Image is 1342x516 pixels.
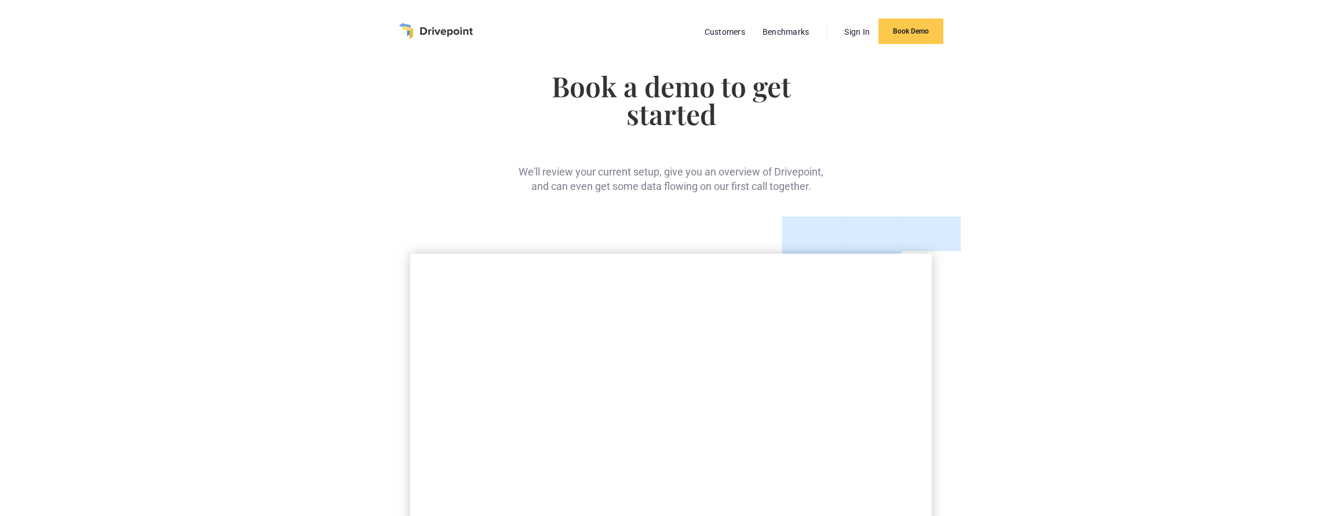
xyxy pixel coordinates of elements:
a: Book Demo [878,19,943,44]
a: home [399,23,473,39]
a: Benchmarks [757,24,815,39]
a: Sign In [838,24,876,39]
a: Customers [699,24,751,39]
div: We'll review your current setup, give you an overview of Drivepoint, and can even get some data f... [516,146,827,193]
h1: Book a demo to get started [516,72,827,127]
